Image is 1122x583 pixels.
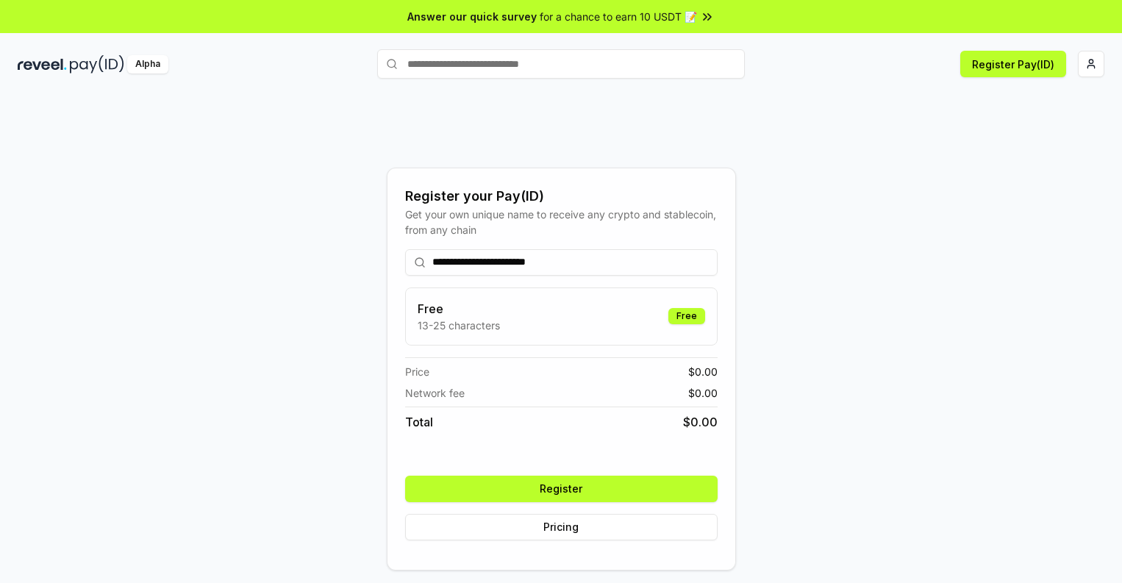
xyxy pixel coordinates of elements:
[688,385,718,401] span: $ 0.00
[418,318,500,333] p: 13-25 characters
[540,9,697,24] span: for a chance to earn 10 USDT 📝
[688,364,718,379] span: $ 0.00
[668,308,705,324] div: Free
[405,514,718,540] button: Pricing
[70,55,124,74] img: pay_id
[418,300,500,318] h3: Free
[127,55,168,74] div: Alpha
[405,186,718,207] div: Register your Pay(ID)
[405,364,429,379] span: Price
[407,9,537,24] span: Answer our quick survey
[683,413,718,431] span: $ 0.00
[960,51,1066,77] button: Register Pay(ID)
[405,476,718,502] button: Register
[405,413,433,431] span: Total
[18,55,67,74] img: reveel_dark
[405,207,718,237] div: Get your own unique name to receive any crypto and stablecoin, from any chain
[405,385,465,401] span: Network fee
